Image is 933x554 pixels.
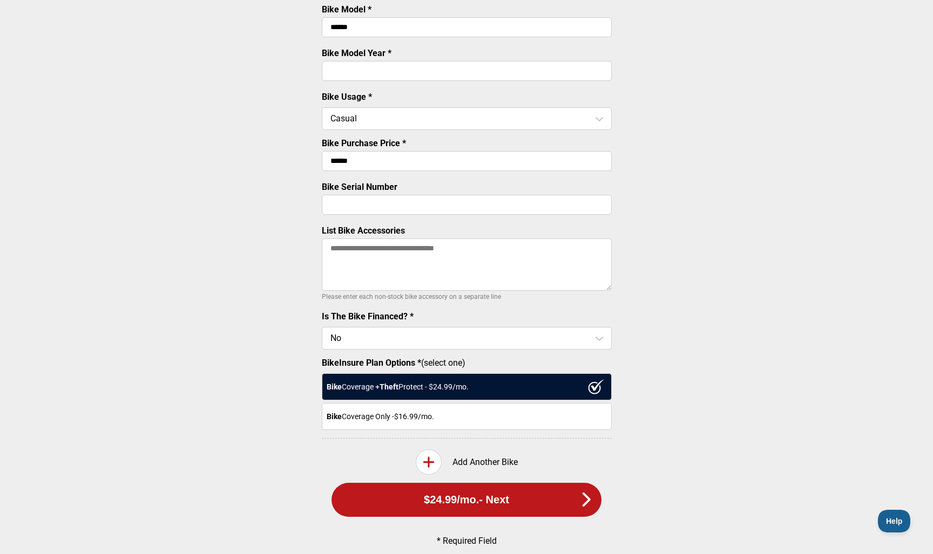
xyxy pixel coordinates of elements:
[322,449,612,475] div: Add Another Bike
[322,225,405,236] label: List Bike Accessories
[322,373,612,400] div: Coverage + Protect - $ 24.99 /mo.
[332,483,601,517] button: $24.99/mo.- Next
[380,382,398,391] strong: Theft
[340,536,593,546] p: * Required Field
[322,4,371,15] label: Bike Model *
[322,92,372,102] label: Bike Usage *
[457,494,479,506] span: /mo.
[327,382,342,391] strong: Bike
[588,379,604,394] img: ux1sgP1Haf775SAghJI38DyDlYP+32lKFAAAAAElFTkSuQmCC
[322,48,391,58] label: Bike Model Year *
[322,403,612,430] div: Coverage Only - $16.99 /mo.
[322,182,397,192] label: Bike Serial Number
[322,358,421,368] strong: BikeInsure Plan Options *
[322,311,414,322] label: Is The Bike Financed? *
[878,510,911,532] iframe: Toggle Customer Support
[322,358,612,368] label: (select one)
[322,138,406,148] label: Bike Purchase Price *
[327,412,342,421] strong: Bike
[322,290,612,303] p: Please enter each non-stock bike accessory on a separate line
